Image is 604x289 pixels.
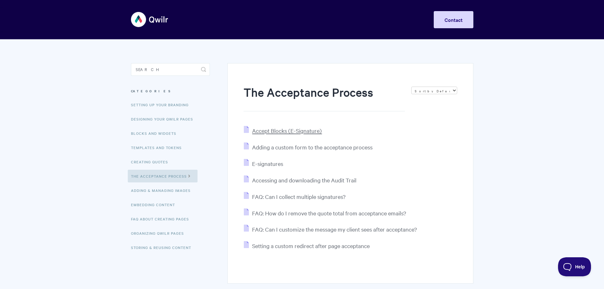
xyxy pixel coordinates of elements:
span: Setting a custom redirect after page acceptance [252,242,370,249]
select: Page reloads on selection [411,87,457,94]
span: Accessing and downloading the Audit Trail [252,176,356,184]
span: Adding a custom form to the acceptance process [252,143,373,151]
a: Setting up your Branding [131,98,193,111]
span: FAQ: How do I remove the quote total from acceptance emails? [252,209,406,217]
span: E-signatures [252,160,283,167]
a: Designing Your Qwilr Pages [131,113,198,125]
a: Setting a custom redirect after page acceptance [244,242,370,249]
a: Accept Blocks (E-Signature) [244,127,322,134]
img: Qwilr Help Center [131,8,169,31]
a: Adding & Managing Images [131,184,195,197]
a: Adding a custom form to the acceptance process [244,143,373,151]
a: Blocks and Widgets [131,127,181,140]
a: E-signatures [244,160,283,167]
a: FAQ: Can I customize the message my client sees after acceptance? [244,226,417,233]
h1: The Acceptance Process [244,84,405,111]
span: FAQ: Can I customize the message my client sees after acceptance? [252,226,417,233]
a: Contact [434,11,473,28]
span: Accept Blocks (E-Signature) [252,127,322,134]
a: Accessing and downloading the Audit Trail [244,176,356,184]
a: Creating Quotes [131,155,173,168]
a: FAQ: How do I remove the quote total from acceptance emails? [244,209,406,217]
a: FAQ: Can I collect multiple signatures? [244,193,346,200]
a: Templates and Tokens [131,141,186,154]
span: FAQ: Can I collect multiple signatures? [252,193,346,200]
a: The Acceptance Process [128,170,198,182]
input: Search [131,63,210,76]
h3: Categories [131,85,210,97]
a: FAQ About Creating Pages [131,213,194,225]
a: Organizing Qwilr Pages [131,227,189,240]
a: Storing & Reusing Content [131,241,196,254]
iframe: Toggle Customer Support [558,257,591,276]
a: Embedding Content [131,198,180,211]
